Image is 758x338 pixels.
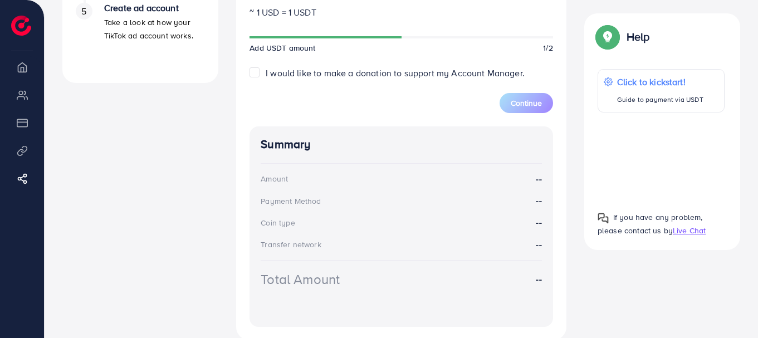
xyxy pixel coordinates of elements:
[536,238,541,251] strong: --
[617,93,703,106] p: Guide to payment via USDT
[511,97,542,109] span: Continue
[261,195,321,207] div: Payment Method
[62,3,218,70] li: Create ad account
[617,75,703,89] p: Click to kickstart!
[81,5,86,18] span: 5
[104,16,205,42] p: Take a look at how your TikTok ad account works.
[261,270,340,289] div: Total Amount
[11,16,31,36] img: logo
[536,194,541,207] strong: --
[627,30,650,43] p: Help
[266,67,525,79] span: I would like to make a donation to support my Account Manager.
[536,173,541,185] strong: --
[261,239,321,250] div: Transfer network
[543,42,552,53] span: 1/2
[104,3,205,13] h4: Create ad account
[673,225,706,236] span: Live Chat
[536,216,541,229] strong: --
[598,212,703,236] span: If you have any problem, please contact us by
[261,217,295,228] div: Coin type
[536,273,541,286] strong: --
[250,42,315,53] span: Add USDT amount
[261,173,288,184] div: Amount
[261,138,542,151] h4: Summary
[250,6,553,19] p: ~ 1 USD = 1 USDT
[500,93,553,113] button: Continue
[598,213,609,224] img: Popup guide
[711,288,750,330] iframe: Chat
[598,27,618,47] img: Popup guide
